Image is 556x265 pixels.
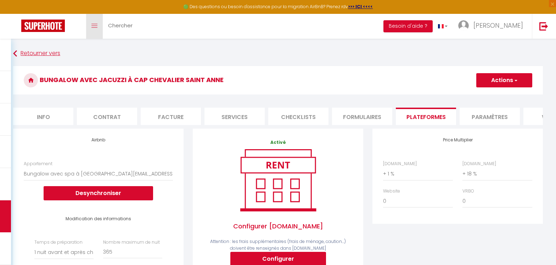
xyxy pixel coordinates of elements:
p: Activé [203,139,353,146]
label: VRBO [462,188,474,195]
a: Retourner vers [13,47,543,60]
span: Configurer [DOMAIN_NAME] [203,214,353,238]
li: Contrat [77,108,137,125]
button: Besoin d'aide ? [383,20,433,32]
li: Info [13,108,73,125]
h4: Price Multiplier [383,137,532,142]
span: [PERSON_NAME] [473,21,523,30]
h3: Bungalow avec jacuzzi à Cap Chevalier Saint Anne [13,66,543,94]
label: Appartement [24,161,52,167]
img: rent.png [233,146,323,214]
li: Paramètres [460,108,520,125]
li: Facture [141,108,201,125]
a: >>> ICI <<<< [348,4,373,10]
h4: Airbnb [24,137,173,142]
label: [DOMAIN_NAME] [462,161,496,167]
li: Plateformes [396,108,456,125]
li: Checklists [268,108,328,125]
label: Temps de préparation [34,239,83,246]
label: Nombre maximum de nuit [103,239,160,246]
a: ... [PERSON_NAME] [453,14,532,39]
img: Super Booking [21,20,65,32]
img: logout [539,22,548,31]
h4: Modification des informations [34,216,162,221]
span: Attention : les frais supplémentaires (frais de ménage, caution...) doivent être renseignés dans ... [210,238,346,251]
img: ... [458,20,469,31]
label: [DOMAIN_NAME] [383,161,417,167]
li: Formulaires [332,108,392,125]
a: Chercher [103,14,138,39]
li: Services [204,108,265,125]
button: Actions [476,73,532,87]
label: Website [383,188,400,195]
button: Desynchroniser [44,186,153,200]
span: Chercher [108,22,133,29]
